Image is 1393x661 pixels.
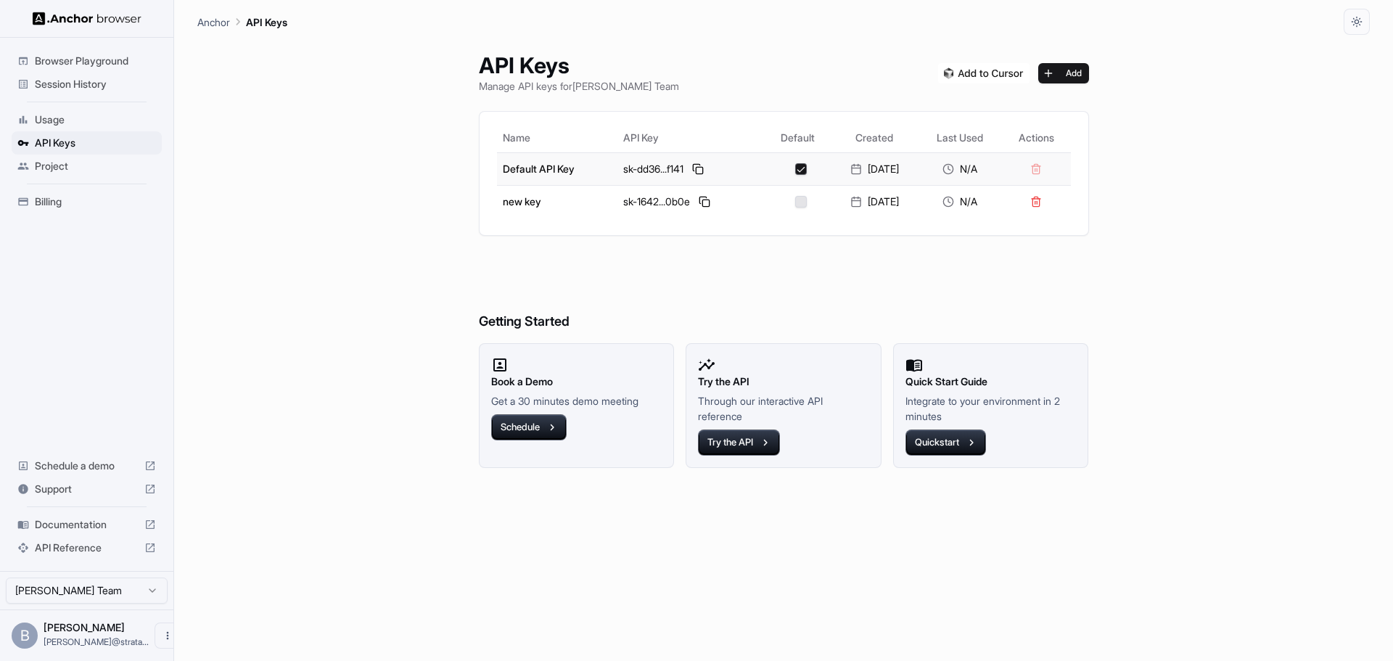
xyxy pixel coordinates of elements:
h2: Quick Start Guide [905,374,1077,390]
td: Default API Key [497,152,618,185]
span: Browser Playground [35,54,156,68]
span: Brenton Vincent [44,621,125,633]
button: Add [1038,63,1089,83]
p: API Keys [246,15,287,30]
span: brenton@stratacloudaccountants.com [44,636,149,647]
h2: Try the API [698,374,869,390]
div: sk-dd36...f141 [623,160,759,178]
div: Project [12,155,162,178]
h1: API Keys [479,52,679,78]
p: Get a 30 minutes demo meeting [491,393,662,408]
nav: breadcrumb [197,14,287,30]
div: [DATE] [837,162,912,176]
th: API Key [617,123,765,152]
div: N/A [924,162,996,176]
h6: Getting Started [479,253,1089,332]
span: API Reference [35,541,139,555]
td: new key [497,185,618,218]
th: Default [765,123,831,152]
span: Documentation [35,517,139,532]
th: Actions [1002,123,1070,152]
button: Quickstart [905,430,986,456]
button: Open menu [155,623,181,649]
span: Session History [35,77,156,91]
th: Name [497,123,618,152]
div: B [12,623,38,649]
div: Documentation [12,513,162,536]
img: Add anchorbrowser MCP server to Cursor [938,63,1030,83]
p: Manage API keys for [PERSON_NAME] Team [479,78,679,94]
span: API Keys [35,136,156,150]
th: Last Used [918,123,1002,152]
p: Integrate to your environment in 2 minutes [905,393,1077,424]
div: N/A [924,194,996,209]
button: Schedule [491,414,567,440]
h2: Book a Demo [491,374,662,390]
div: Browser Playground [12,49,162,73]
div: [DATE] [837,194,912,209]
span: Support [35,482,139,496]
img: Anchor Logo [33,12,141,25]
div: Schedule a demo [12,454,162,477]
button: Copy API key [689,160,707,178]
div: Usage [12,108,162,131]
div: sk-1642...0b0e [623,193,759,210]
span: Project [35,159,156,173]
div: API Keys [12,131,162,155]
div: Support [12,477,162,501]
span: Usage [35,112,156,127]
span: Billing [35,194,156,209]
p: Anchor [197,15,230,30]
div: Session History [12,73,162,96]
button: Try the API [698,430,780,456]
th: Created [831,123,918,152]
div: Billing [12,190,162,213]
span: Schedule a demo [35,459,139,473]
button: Copy API key [696,193,713,210]
div: API Reference [12,536,162,559]
p: Through our interactive API reference [698,393,869,424]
